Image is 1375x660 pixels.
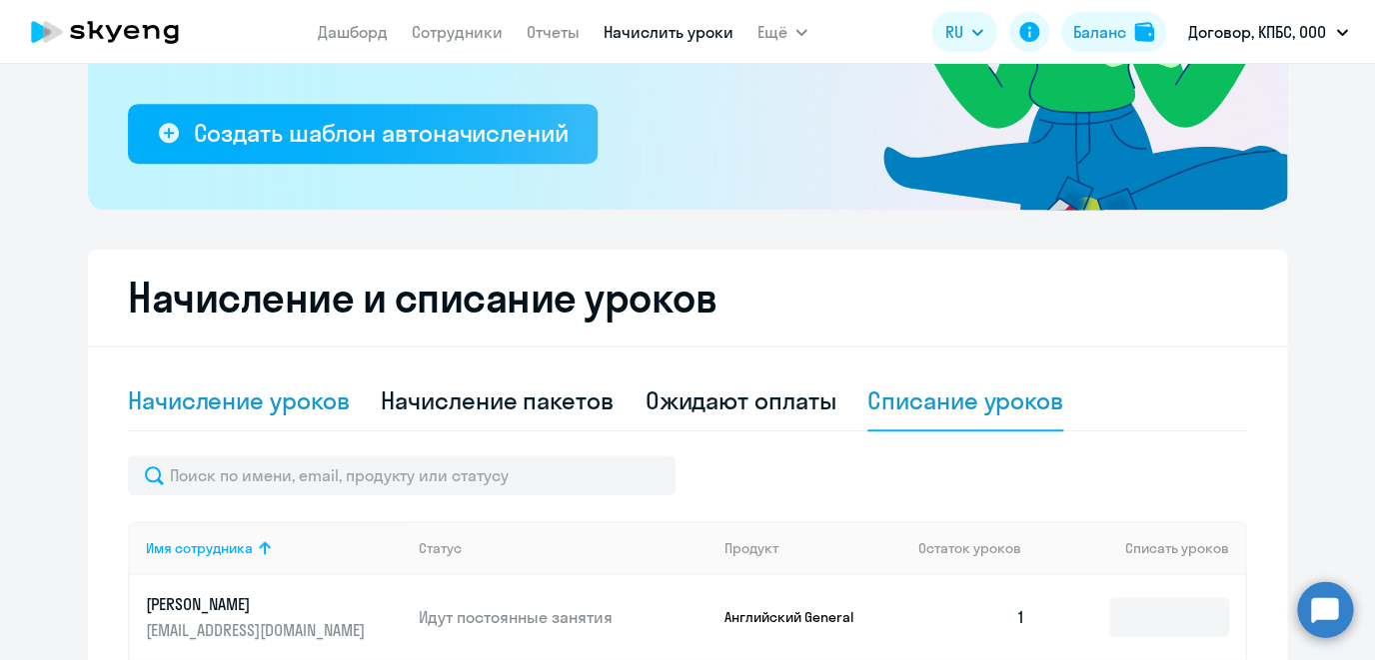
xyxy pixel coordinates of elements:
[1073,20,1126,44] div: Баланс
[917,539,1041,557] div: Остаток уроков
[128,274,1247,322] h2: Начисление и списание уроков
[1134,22,1154,42] img: balance
[1061,12,1166,52] button: Балансbalance
[1178,8,1358,56] button: Договор, КПБС, ООО
[419,606,708,628] p: Идут постоянные занятия
[945,20,963,44] span: RU
[412,22,503,42] a: Сотрудники
[146,593,403,641] a: [PERSON_NAME][EMAIL_ADDRESS][DOMAIN_NAME]
[724,539,778,557] div: Продукт
[757,12,807,52] button: Ещё
[318,22,388,42] a: Дашборд
[146,539,253,557] div: Имя сотрудника
[901,575,1041,659] td: 1
[381,384,613,416] div: Начисление пакетов
[757,20,787,44] span: Ещё
[419,539,462,557] div: Статус
[146,539,403,557] div: Имя сотрудника
[419,539,708,557] div: Статус
[917,539,1020,557] span: Остаток уроков
[646,384,836,416] div: Ожидают оплаты
[931,12,997,52] button: RU
[128,455,676,495] input: Поиск по имени, email, продукту или статусу
[146,619,370,641] p: [EMAIL_ADDRESS][DOMAIN_NAME]
[604,22,733,42] a: Начислить уроки
[867,384,1063,416] div: Списание уроков
[1041,521,1245,575] th: Списать уроков
[724,608,874,626] p: Английский General
[146,593,370,615] p: [PERSON_NAME]
[724,539,902,557] div: Продукт
[1188,20,1326,44] p: Договор, КПБС, ООО
[128,104,598,164] button: Создать шаблон автоначислений
[128,384,349,416] div: Начисление уроков
[193,117,568,149] div: Создать шаблон автоначислений
[527,22,580,42] a: Отчеты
